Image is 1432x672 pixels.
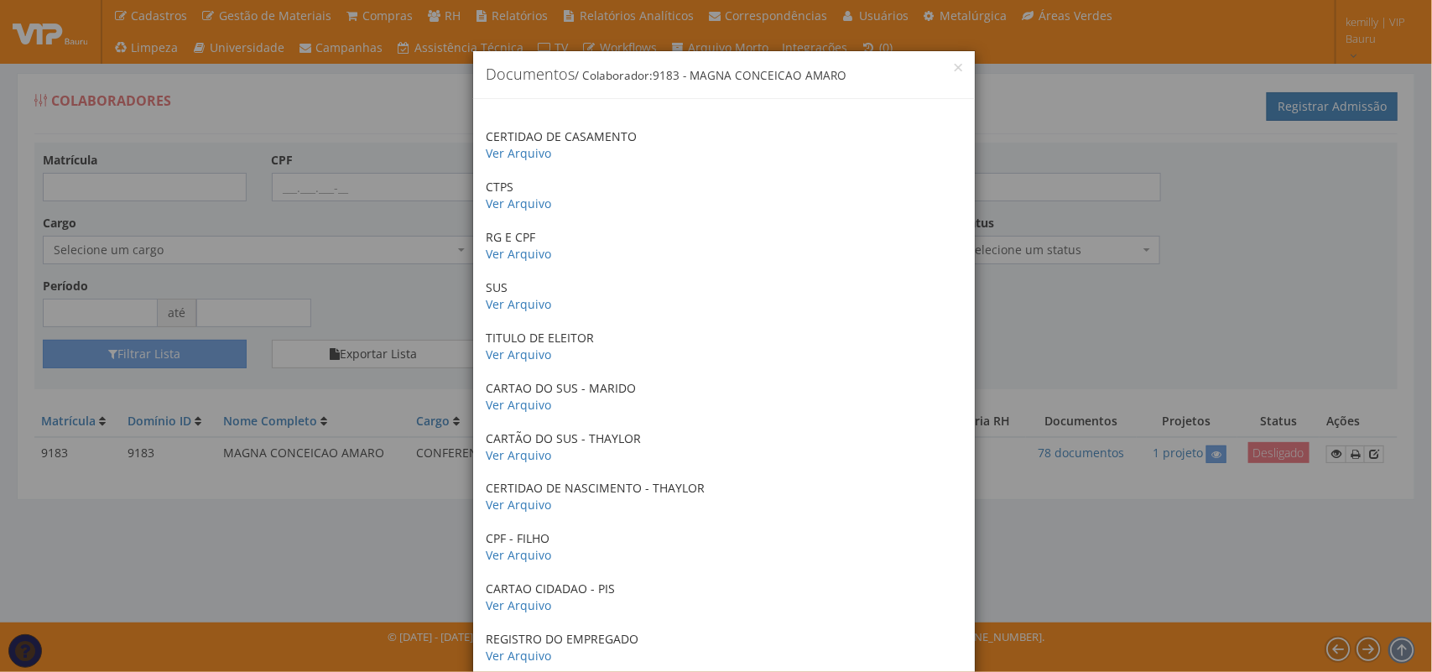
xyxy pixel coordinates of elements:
a: Ver Arquivo [486,246,551,262]
p: CARTAO CIDADAO - PIS [486,581,962,614]
a: Ver Arquivo [486,547,551,563]
p: CERTIDAO DE CASAMENTO [486,128,962,162]
a: Ver Arquivo [486,597,551,613]
p: TITULO DE ELEITOR [486,330,962,363]
p: REGISTRO DO EMPREGADO [486,631,962,664]
a: Ver Arquivo [486,145,551,161]
p: CERTIDAO DE NASCIMENTO - THAYLOR [486,480,962,513]
p: CARTÃO DO SUS - THAYLOR [486,430,962,464]
a: Ver Arquivo [486,296,551,312]
small: / Colaborador: [575,68,846,83]
p: CPF - FILHO [486,530,962,564]
button: Close [955,64,962,71]
span: 9183 - MAGNA CONCEICAO AMARO [653,68,846,83]
a: Ver Arquivo [486,447,551,463]
h4: Documentos [486,64,962,86]
a: Ver Arquivo [486,497,551,513]
p: SUS [486,279,962,313]
a: Ver Arquivo [486,648,551,664]
p: RG E CPF [486,229,962,263]
a: Ver Arquivo [486,397,551,413]
a: Ver Arquivo [486,195,551,211]
a: Ver Arquivo [486,346,551,362]
p: CTPS [486,179,962,212]
p: CARTAO DO SUS - MARIDO [486,380,962,414]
